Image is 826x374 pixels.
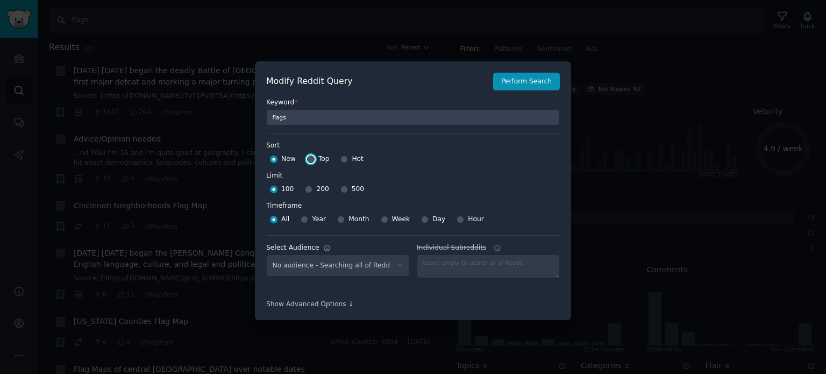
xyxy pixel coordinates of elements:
[352,154,364,164] span: Hot
[348,215,369,224] span: Month
[266,197,560,211] label: Timeframe
[432,215,445,224] span: Day
[281,154,296,164] span: New
[417,243,560,253] label: Individual Subreddits
[352,185,364,194] span: 500
[281,185,294,194] span: 100
[266,75,487,88] h2: Modify Reddit Query
[266,98,560,108] label: Keyword
[493,73,560,91] button: Perform Search
[316,185,329,194] span: 200
[392,215,410,224] span: Week
[468,215,484,224] span: Hour
[318,154,330,164] span: Top
[312,215,326,224] span: Year
[266,243,319,253] div: Select Audience
[266,141,560,151] label: Sort
[266,300,560,309] div: Show Advanced Options ↓
[266,109,560,125] input: Keyword to search on Reddit
[281,215,289,224] span: All
[266,171,282,181] div: Limit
